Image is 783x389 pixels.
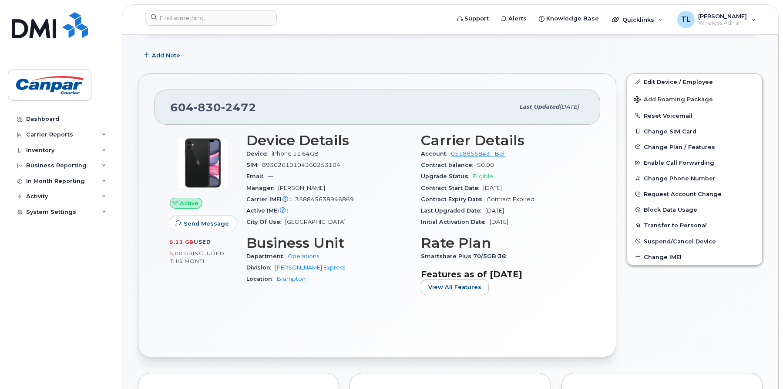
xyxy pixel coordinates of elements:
[428,283,481,291] span: View All Features
[246,196,295,203] span: Carrier IMEI
[671,11,762,28] div: Tony Ladriere
[246,162,262,168] span: SIM
[180,199,198,207] span: Active
[644,143,715,150] span: Change Plan / Features
[292,207,298,214] span: —
[170,239,194,245] span: 5.13 GB
[246,264,275,271] span: Division
[490,219,508,225] span: [DATE]
[295,196,354,203] span: 358845638946869
[519,103,559,110] span: Last updated
[145,10,277,26] input: Find something...
[495,10,533,27] a: Alerts
[272,150,319,157] span: iPhone 11 64GB
[634,96,713,104] span: Add Roaming Package
[451,10,495,27] a: Support
[262,162,340,168] span: 89302610104360253104
[170,250,225,264] span: included this month
[451,150,506,157] a: 0518856843 - Bell
[246,207,292,214] span: Active IMEI
[421,279,489,295] button: View All Features
[627,217,762,233] button: Transfer to Personal
[627,233,762,249] button: Suspend/Cancel Device
[246,150,272,157] span: Device
[246,235,410,251] h3: Business Unit
[627,202,762,217] button: Block Data Usage
[698,13,747,20] span: [PERSON_NAME]
[246,133,410,148] h3: Device Details
[246,185,278,191] span: Manager
[170,216,236,231] button: Send Message
[421,235,585,251] h3: Rate Plan
[546,14,599,23] span: Knowledge Base
[275,264,345,271] a: [PERSON_NAME] Express
[487,196,534,203] span: Contract Expired
[194,239,211,245] span: used
[246,173,268,180] span: Email
[170,101,256,114] span: 604
[421,133,585,148] h3: Carrier Details
[421,253,511,259] span: Smartshare Plus 70/5GB 36
[421,269,585,279] h3: Features as of [DATE]
[483,185,502,191] span: [DATE]
[681,14,691,25] span: TL
[421,185,483,191] span: Contract Start Date
[473,173,493,180] span: Eligible
[285,219,346,225] span: [GEOGRAPHIC_DATA]
[268,173,273,180] span: —
[559,103,579,110] span: [DATE]
[627,170,762,186] button: Change Phone Number
[627,186,762,202] button: Request Account Change
[627,90,762,108] button: Add Roaming Package
[221,101,256,114] span: 2472
[277,276,306,282] a: Brampton
[627,139,762,155] button: Change Plan / Features
[138,47,188,63] button: Add Note
[421,162,477,168] span: Contract balance
[421,207,485,214] span: Last Upgraded Date
[246,219,285,225] span: City Of Use
[644,238,716,244] span: Suspend/Cancel Device
[644,160,714,166] span: Enable Call Forwarding
[627,155,762,170] button: Enable Call Forwarding
[421,196,487,203] span: Contract Expiry Date
[464,14,489,23] span: Support
[606,11,669,28] div: Quicklinks
[246,276,277,282] span: Location
[152,51,180,60] span: Add Note
[627,123,762,139] button: Change SIM Card
[508,14,527,23] span: Alerts
[622,16,654,23] span: Quicklinks
[278,185,325,191] span: [PERSON_NAME]
[194,101,221,114] span: 830
[288,253,319,259] a: Operations
[421,150,451,157] span: Account
[485,207,504,214] span: [DATE]
[627,249,762,265] button: Change IMEI
[184,219,229,228] span: Send Message
[177,137,229,189] img: iPhone_11.jpg
[533,10,605,27] a: Knowledge Base
[627,74,762,90] a: Edit Device / Employee
[477,162,494,168] span: $0.00
[627,108,762,123] button: Reset Voicemail
[421,173,473,180] span: Upgrade Status
[246,253,288,259] span: Department
[698,20,747,27] span: Wireless Admin
[421,219,490,225] span: Initial Activation Date
[170,250,193,256] span: 5.00 GB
